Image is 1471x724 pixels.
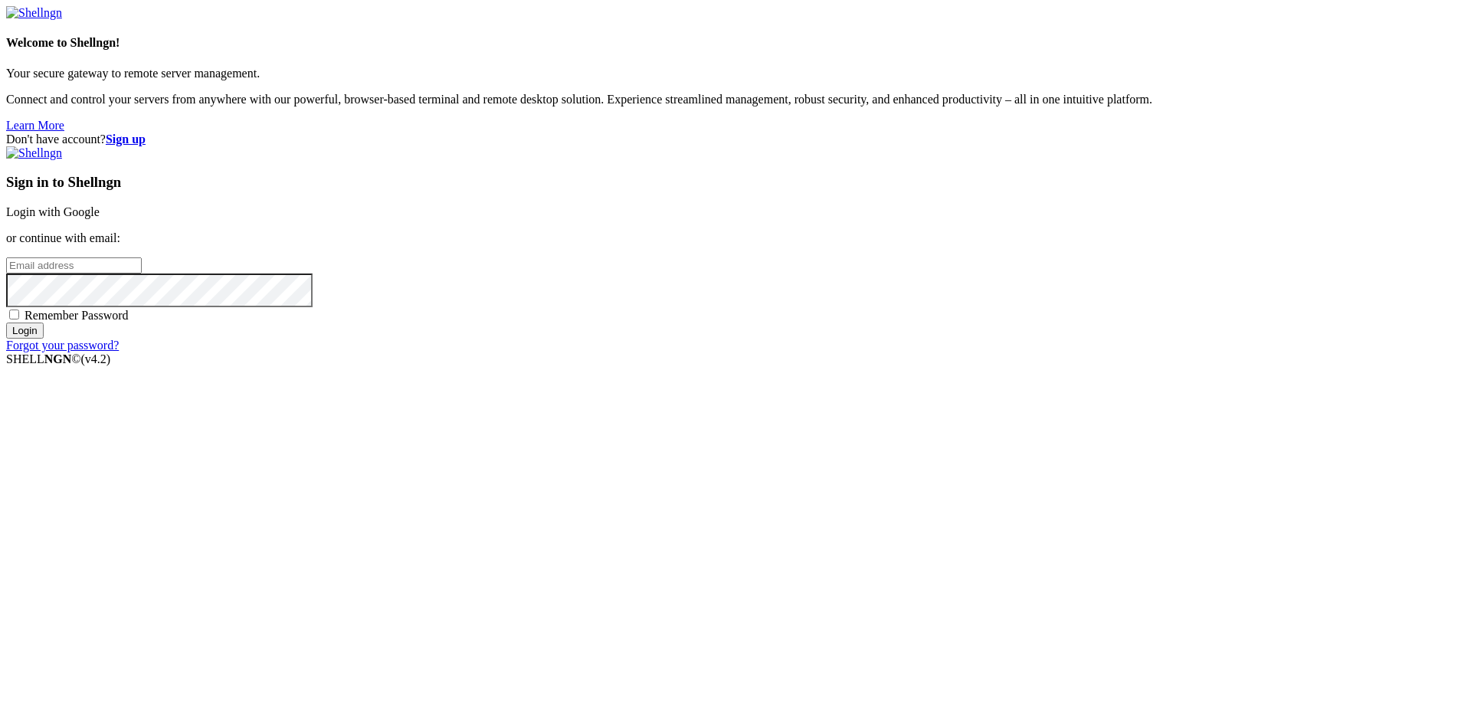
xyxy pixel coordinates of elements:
[106,133,146,146] a: Sign up
[6,231,1465,245] p: or continue with email:
[6,36,1465,50] h4: Welcome to Shellngn!
[6,119,64,132] a: Learn More
[6,67,1465,80] p: Your secure gateway to remote server management.
[6,146,62,160] img: Shellngn
[6,352,110,365] span: SHELL ©
[81,352,111,365] span: 4.2.0
[6,339,119,352] a: Forgot your password?
[6,93,1465,106] p: Connect and control your servers from anywhere with our powerful, browser-based terminal and remo...
[6,133,1465,146] div: Don't have account?
[6,257,142,274] input: Email address
[9,310,19,319] input: Remember Password
[44,352,72,365] b: NGN
[6,174,1465,191] h3: Sign in to Shellngn
[25,309,129,322] span: Remember Password
[6,205,100,218] a: Login with Google
[6,323,44,339] input: Login
[6,6,62,20] img: Shellngn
